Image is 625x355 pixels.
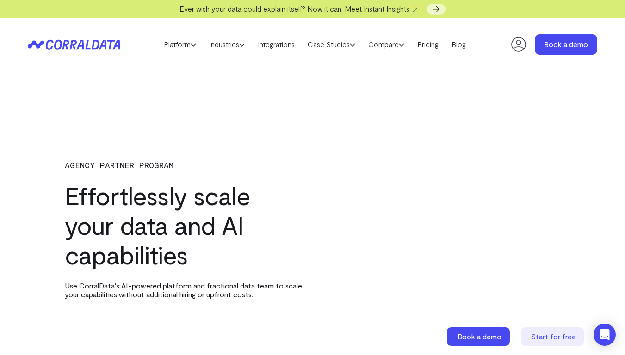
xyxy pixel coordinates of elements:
[157,37,203,51] a: Platform
[521,327,586,346] a: Start for free
[458,332,501,341] span: Book a demo
[362,37,411,51] a: Compare
[179,4,421,13] span: Ever wish your data could explain itself? Now it can. Meet Instant Insights 🪄
[411,37,445,51] a: Pricing
[65,181,303,269] h1: Effortlessly scale your data and AI capabilities
[301,37,362,51] a: Case Studies
[594,324,616,346] div: Open Intercom Messenger
[531,332,576,341] span: Start for free
[445,37,472,51] a: Blog
[535,34,597,55] a: Book a demo
[447,327,512,346] a: Book a demo
[65,281,303,299] p: Use CorralData's AI-powered platform and fractional data team to scale your capabilities without ...
[251,37,301,51] a: Integrations
[65,159,303,171] p: AGENCY PARTNER PROGRAM
[203,37,251,51] a: Industries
